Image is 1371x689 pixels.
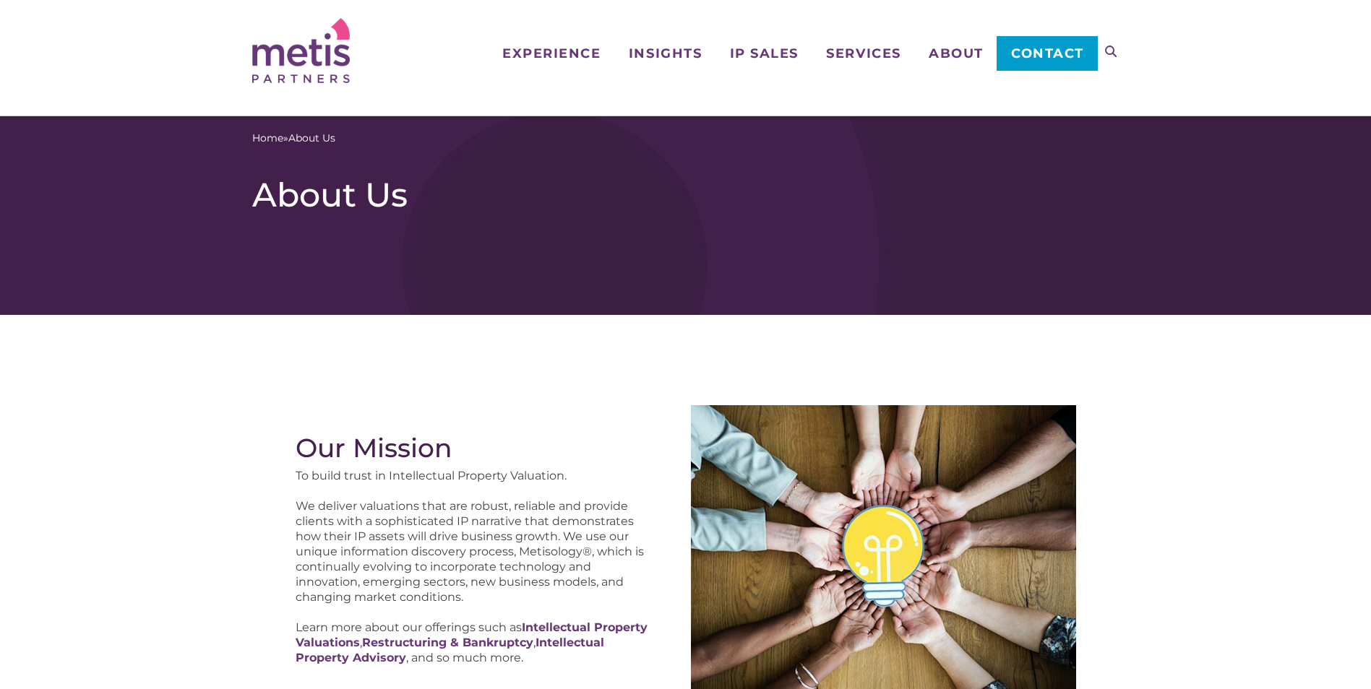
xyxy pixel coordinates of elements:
span: About Us [288,131,335,146]
a: Restructuring & Bankruptcy [362,636,533,650]
span: Insights [629,47,702,60]
p: Learn more about our offerings such as , , , and so much more. [296,620,657,666]
span: » [252,131,335,146]
h1: About Us [252,175,1119,215]
a: Intellectual Property Advisory [296,636,604,665]
p: We deliver valuations that are robust, reliable and provide clients with a sophisticated IP narra... [296,499,657,605]
span: Contact [1011,47,1084,60]
a: Home [252,131,283,146]
p: To build trust in Intellectual Property Valuation. [296,469,657,484]
span: Services [826,47,901,60]
span: About [929,47,984,60]
h2: Our Mission [296,433,657,463]
a: Intellectual Property Valuations [296,621,648,650]
a: Contact [997,36,1097,71]
img: Metis Partners [252,18,350,83]
span: Experience [502,47,601,60]
span: IP Sales [730,47,799,60]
